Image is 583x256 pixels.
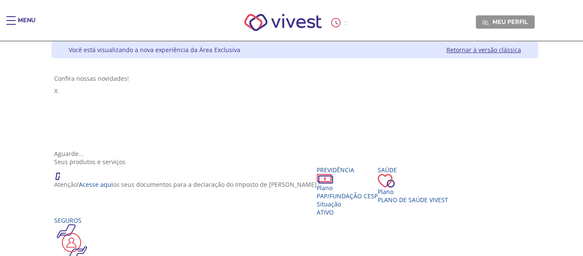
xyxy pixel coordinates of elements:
[317,174,333,184] img: ico_dinheiro.png
[317,166,378,174] div: Previdência
[378,188,448,196] div: Plano
[446,46,521,54] a: Retornar à versão clássica
[235,4,332,41] img: Vivest
[476,15,535,28] a: Meu perfil
[54,158,536,166] div: Seus produtos e serviços
[317,200,378,208] div: Situação
[317,208,334,216] span: Ativo
[18,16,35,33] div: Menu
[378,174,395,188] img: ico_coracao.png
[317,192,378,200] span: PAP/Fundação CESP
[482,19,489,26] img: Meu perfil
[54,150,536,158] div: Aguarde...
[54,216,160,224] div: Seguros
[317,184,378,192] div: Plano
[54,166,69,180] img: ico_atencao.png
[378,166,448,204] a: Saúde PlanoPlano de Saúde VIVEST
[378,196,448,204] span: Plano de Saúde VIVEST
[54,180,317,188] p: Atenção! os seus documentos para a declaração do Imposto de [PERSON_NAME]
[331,18,348,27] div: :
[79,180,113,188] a: Acesse aqui
[69,46,240,54] div: Você está visualizando a nova experiência da Área Exclusiva
[54,87,58,95] span: X
[317,166,378,216] a: Previdência PlanoPAP/Fundação CESP SituaçãoAtivo
[493,18,528,26] span: Meu perfil
[378,166,448,174] div: Saúde
[54,74,536,82] div: Confira nossas novidades!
